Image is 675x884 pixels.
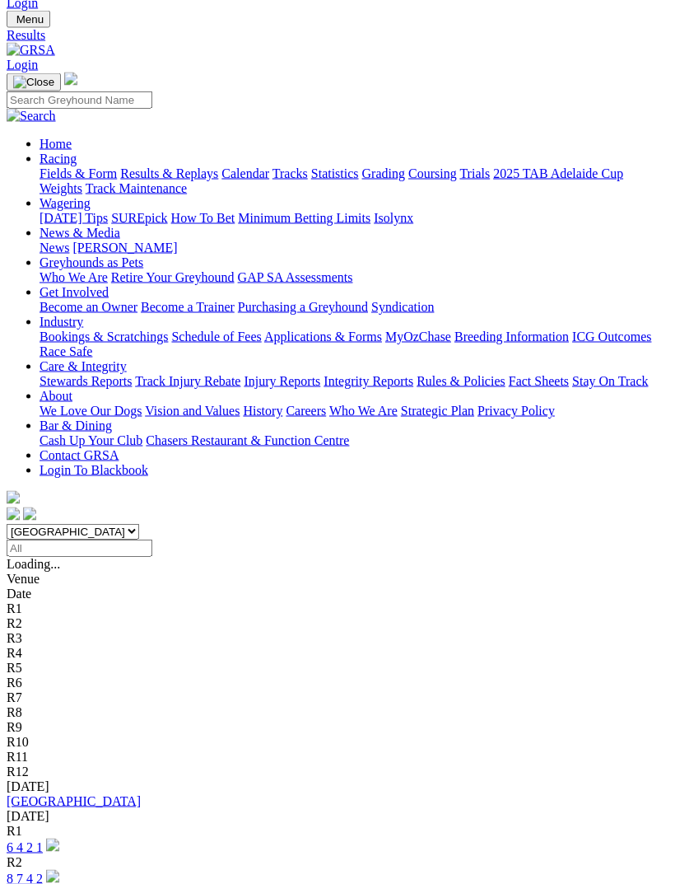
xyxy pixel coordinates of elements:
[7,491,20,504] img: logo-grsa-white.png
[7,43,55,58] img: GRSA
[264,330,382,344] a: Applications & Forms
[146,433,349,447] a: Chasers Restaurant & Function Centre
[7,540,152,557] input: Select date
[40,404,668,419] div: About
[329,404,398,418] a: Who We Are
[40,211,108,225] a: [DATE] Tips
[64,72,77,86] img: logo-grsa-white.png
[86,181,187,195] a: Track Maintenance
[7,631,668,646] div: R3
[7,840,43,854] a: 6 4 2 1
[7,572,668,587] div: Venue
[7,28,668,43] a: Results
[7,601,668,616] div: R1
[221,166,269,180] a: Calendar
[40,448,119,462] a: Contact GRSA
[40,241,668,255] div: News & Media
[7,824,668,839] div: R1
[40,285,109,299] a: Get Involved
[7,11,50,28] button: Toggle navigation
[7,616,668,631] div: R2
[238,211,370,225] a: Minimum Betting Limits
[238,300,368,314] a: Purchasing a Greyhound
[244,374,320,388] a: Injury Reports
[7,109,56,124] img: Search
[40,374,132,388] a: Stewards Reports
[40,152,77,166] a: Racing
[454,330,569,344] a: Breeding Information
[7,587,668,601] div: Date
[72,241,177,255] a: [PERSON_NAME]
[40,300,137,314] a: Become an Owner
[40,166,117,180] a: Fields & Form
[417,374,505,388] a: Rules & Policies
[7,765,668,779] div: R12
[362,166,405,180] a: Grading
[40,226,120,240] a: News & Media
[40,255,143,269] a: Greyhounds as Pets
[459,166,490,180] a: Trials
[7,705,668,720] div: R8
[40,419,112,433] a: Bar & Dining
[40,359,127,373] a: Care & Integrity
[7,855,668,870] div: R2
[7,507,20,521] img: facebook.svg
[572,330,651,344] a: ICG Outcomes
[40,374,668,389] div: Care & Integrity
[40,433,668,448] div: Bar & Dining
[16,13,44,26] span: Menu
[7,73,61,91] button: Toggle navigation
[7,557,60,571] span: Loading...
[7,676,668,690] div: R6
[171,330,261,344] a: Schedule of Fees
[120,166,218,180] a: Results & Replays
[13,76,54,89] img: Close
[40,181,82,195] a: Weights
[7,58,38,72] a: Login
[40,389,72,403] a: About
[141,300,235,314] a: Become a Trainer
[7,809,668,824] div: [DATE]
[371,300,434,314] a: Syndication
[408,166,457,180] a: Coursing
[572,374,648,388] a: Stay On Track
[374,211,413,225] a: Isolynx
[324,374,413,388] a: Integrity Reports
[135,374,240,388] a: Track Injury Rebate
[385,330,451,344] a: MyOzChase
[40,330,168,344] a: Bookings & Scratchings
[7,779,668,794] div: [DATE]
[111,270,235,284] a: Retire Your Greyhound
[7,91,152,109] input: Search
[40,196,91,210] a: Wagering
[509,374,569,388] a: Fact Sheets
[40,344,92,358] a: Race Safe
[40,270,668,285] div: Greyhounds as Pets
[243,404,282,418] a: History
[40,137,72,151] a: Home
[40,404,142,418] a: We Love Our Dogs
[40,433,142,447] a: Cash Up Your Club
[46,839,59,852] img: play-circle.svg
[40,211,668,226] div: Wagering
[286,404,326,418] a: Careers
[7,720,668,735] div: R9
[40,463,148,477] a: Login To Blackbook
[40,315,83,329] a: Industry
[40,241,69,255] a: News
[7,646,668,661] div: R4
[7,661,668,676] div: R5
[7,750,668,765] div: R11
[493,166,623,180] a: 2025 TAB Adelaide Cup
[40,270,108,284] a: Who We Are
[171,211,235,225] a: How To Bet
[401,404,474,418] a: Strategic Plan
[23,507,36,521] img: twitter.svg
[7,690,668,705] div: R7
[40,300,668,315] div: Get Involved
[311,166,359,180] a: Statistics
[46,870,59,883] img: play-circle.svg
[272,166,308,180] a: Tracks
[238,270,353,284] a: GAP SA Assessments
